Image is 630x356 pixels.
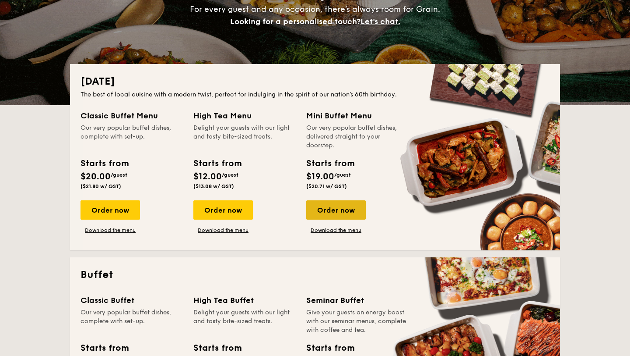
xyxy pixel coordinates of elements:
[80,268,549,282] h2: Buffet
[80,171,111,182] span: $20.00
[80,308,183,335] div: Our very popular buffet dishes, complete with set-up.
[193,227,253,234] a: Download the menu
[193,183,234,189] span: ($13.08 w/ GST)
[193,124,296,150] div: Delight your guests with our light and tasty bite-sized treats.
[306,110,409,122] div: Mini Buffet Menu
[80,200,140,220] div: Order now
[193,342,241,355] div: Starts from
[193,200,253,220] div: Order now
[80,227,140,234] a: Download the menu
[306,294,409,306] div: Seminar Buffet
[193,110,296,122] div: High Tea Menu
[360,17,400,26] span: Let's chat.
[306,157,354,170] div: Starts from
[193,157,241,170] div: Starts from
[334,172,351,178] span: /guest
[193,294,296,306] div: High Tea Buffet
[80,110,183,122] div: Classic Buffet Menu
[306,171,334,182] span: $19.00
[306,308,409,335] div: Give your guests an energy boost with our seminar menus, complete with coffee and tea.
[111,172,127,178] span: /guest
[306,183,347,189] span: ($20.71 w/ GST)
[80,157,128,170] div: Starts from
[80,124,183,150] div: Our very popular buffet dishes, complete with set-up.
[306,227,366,234] a: Download the menu
[222,172,238,178] span: /guest
[80,183,121,189] span: ($21.80 w/ GST)
[230,17,360,26] span: Looking for a personalised touch?
[306,200,366,220] div: Order now
[80,294,183,306] div: Classic Buffet
[80,90,549,99] div: The best of local cuisine with a modern twist, perfect for indulging in the spirit of our nation’...
[80,342,128,355] div: Starts from
[80,75,549,89] h2: [DATE]
[306,124,409,150] div: Our very popular buffet dishes, delivered straight to your doorstep.
[306,342,354,355] div: Starts from
[193,171,222,182] span: $12.00
[193,308,296,335] div: Delight your guests with our light and tasty bite-sized treats.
